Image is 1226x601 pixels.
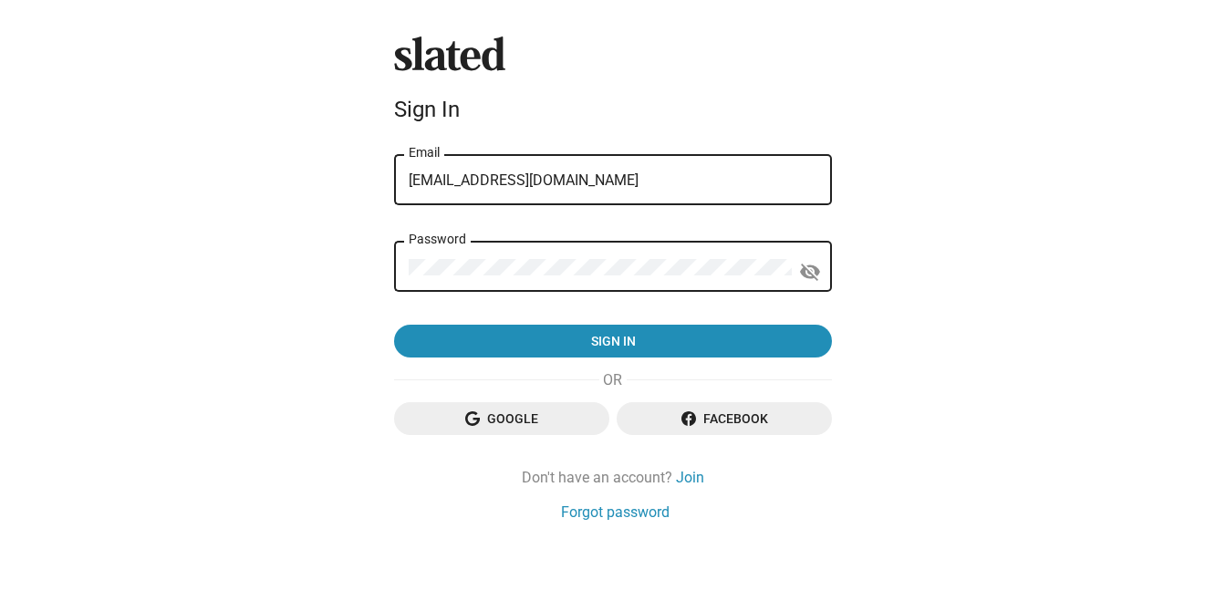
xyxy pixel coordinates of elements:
div: Don't have an account? [394,468,832,487]
button: Show password [792,254,828,290]
button: Google [394,402,609,435]
button: Facebook [617,402,832,435]
a: Forgot password [561,503,670,522]
sl-branding: Sign In [394,36,832,130]
span: Sign in [409,325,817,357]
span: Facebook [631,402,817,435]
a: Join [676,468,704,487]
button: Sign in [394,325,832,357]
span: Google [409,402,595,435]
mat-icon: visibility_off [799,258,821,286]
div: Sign In [394,97,832,122]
